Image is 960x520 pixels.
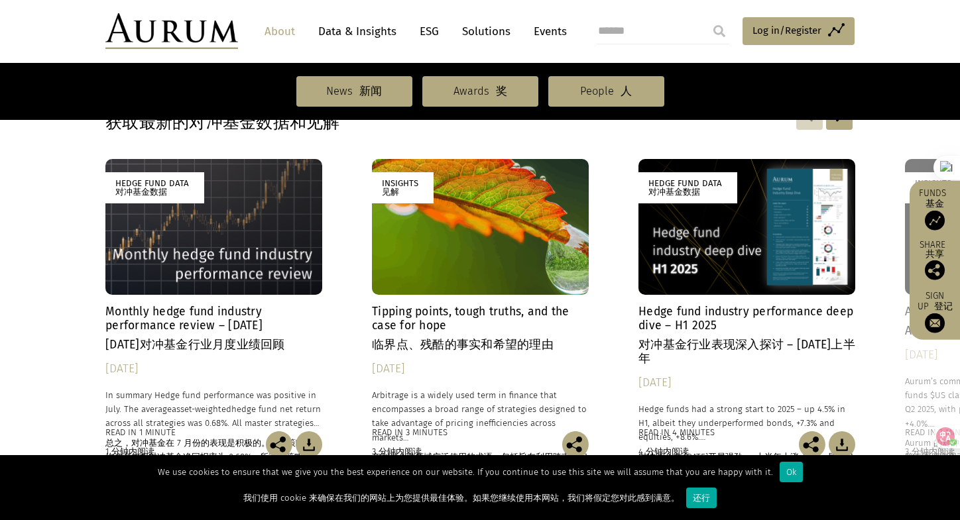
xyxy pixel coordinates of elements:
p: In summary Hedge fund performance was positive in July. The average hedge fund net return across ... [105,388,322,464]
font: 共享 [926,248,944,259]
font: 基金 [926,198,944,209]
font: 登记 [934,301,953,312]
div: Read in 3 minutes [372,425,448,464]
span: asset-weighted [172,404,231,414]
a: Funds 基金 [916,187,953,231]
h4: Hedge fund industry performance deep dive – H1 2025 [638,305,855,366]
a: Data & Insights [312,19,403,44]
div: [DATE] [638,374,855,392]
h4: Tipping points, tough truths, and the case for hope [372,305,589,352]
div: 还行 [686,488,717,508]
a: Hedge Fund Data 对冲基金数据 Hedge fund industry performance deep dive – H1 2025对冲基金行业表现深入探讨 – [DATE]上半... [638,159,855,425]
font: 对冲基金在 [DATE]开局强劲——上半年上涨 4.5%，尽管它们的表现落后于债券 +7.3% 和股票 +8.6%。 [638,452,853,476]
a: Hedge Fund Data 对冲基金数据 Monthly hedge fund industry performance review – [DATE][DATE]对冲基金行业月度业绩回顾 ... [105,159,322,425]
font: 临界点、残酷的事实和希望的理由 [372,338,554,352]
a: Events [527,19,567,44]
div: Hedge Fund Data [638,172,737,203]
img: Share this post [266,431,292,458]
a: Solutions [455,19,517,44]
font: 获取最新的对冲基金数据和见解 [105,113,340,132]
div: [DATE] [105,360,322,378]
font: 对冲基金行业表现深入探讨 – [DATE]上半年 [638,338,855,366]
div: Ok [780,462,803,482]
span: Log in/Register [752,23,821,38]
font: 1 分钟内阅读 [105,446,154,456]
a: ESG [413,19,446,44]
h4: Monthly hedge fund industry performance review – [DATE] [105,305,322,352]
a: Insights 见解 Tipping points, tough truths, and the case for hope临界点、残酷的事实和希望的理由 [DATE] Arbitrage i... [372,159,589,425]
p: Hedge funds had a strong start to 2025 – up 4.5% in H1, albeit they underperformed bonds, +7.3% a... [638,402,855,478]
img: Share this post [562,431,589,458]
font: 我们使用 cookie 来确保在我们的网站上为您提供最佳体验。如果您继续使用本网站，我们将假定您对此感到满意。 [243,493,717,503]
a: Sign up 登记 [916,289,953,333]
div: Insights [372,172,434,203]
img: Access Funds [925,211,945,231]
p: Arbitrage is a widely used term in finance that encompasses a broad range of strategies designed ... [372,388,589,478]
font: 见解 [382,187,399,197]
img: Aurum [105,13,238,49]
input: Submit [706,18,733,44]
font: 3 分钟内阅读 [905,446,955,456]
a: Awards 奖 [422,76,538,107]
font: 人 [621,85,632,97]
a: Log in/Register [743,17,855,45]
font: 总之，对冲基金在 7 月份的表现是积极的。所有策略的平均 冲基金净回报率为 0.68%。所有主策略...... [105,438,322,462]
font: 3 分钟内阅读 [372,446,422,456]
font: 奖 [496,85,507,97]
img: Download Article [829,431,855,458]
img: Share this post [799,431,825,458]
font: 4 分钟内阅读 [638,446,689,456]
div: Read in 4 minutes [638,425,715,464]
div: [DATE] [372,360,589,378]
a: People 人 [548,76,664,107]
div: Share [916,240,953,280]
img: Sign up to our newsletter [925,313,945,333]
img: Share this post [925,260,945,280]
div: Hedge Fund Data [105,172,204,203]
font: 新闻 [359,85,382,97]
img: Download Article [296,431,322,458]
a: News 新闻 [296,76,412,107]
font: [DATE]对冲基金行业月度业绩回顾 [105,338,285,352]
font: 对冲基金数据 [648,187,700,197]
div: Read in 1 minute [105,425,176,464]
font: 套利是金融领域广泛使用的术语，包括旨在利用跨市场定价效率低下的广泛策略...... [372,452,587,476]
font: 对冲基金数据 [115,187,167,197]
a: About [258,19,302,44]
